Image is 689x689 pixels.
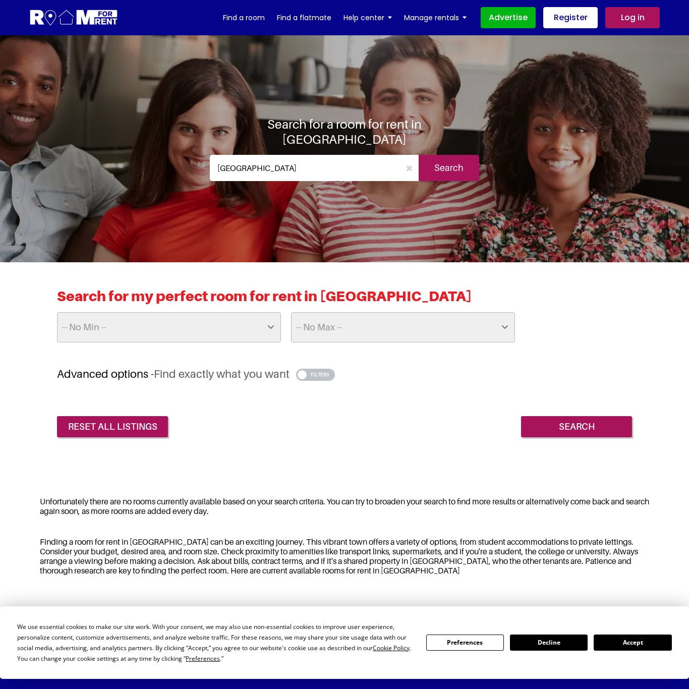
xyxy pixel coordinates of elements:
[154,367,290,380] span: Find exactly what you want
[57,288,632,312] h2: Search for my perfect room for rent in [GEOGRAPHIC_DATA]
[210,117,479,147] h1: Search for a room for rent in [GEOGRAPHIC_DATA]
[594,635,671,650] button: Accept
[373,644,410,652] span: Cookie Policy
[17,621,414,664] div: We use essential cookies to make our site work. With your consent, we may also use non-essential ...
[57,416,168,437] a: reset all listings
[510,635,588,650] button: Decline
[481,7,536,28] a: Advertise
[57,367,632,381] h3: Advanced options -
[404,10,467,25] a: Manage rentals
[543,7,598,28] a: Register
[29,490,660,523] div: Unfortunately there are no rooms currently available based on your search criteria. You can try t...
[419,155,479,181] input: Search
[521,416,632,437] input: Search
[186,654,220,663] span: Preferences
[426,635,504,650] button: Preferences
[277,10,331,25] a: Find a flatmate
[223,10,265,25] a: Find a room
[605,7,660,28] a: Log in
[29,9,119,27] img: Logo for Room for Rent, featuring a welcoming design with a house icon and modern typography
[29,531,660,583] div: Finding a room for rent in [GEOGRAPHIC_DATA] can be an exciting journey. This vibrant town offers...
[343,10,392,25] a: Help center
[210,155,400,181] input: Where do you want to live. Search by town or postcode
